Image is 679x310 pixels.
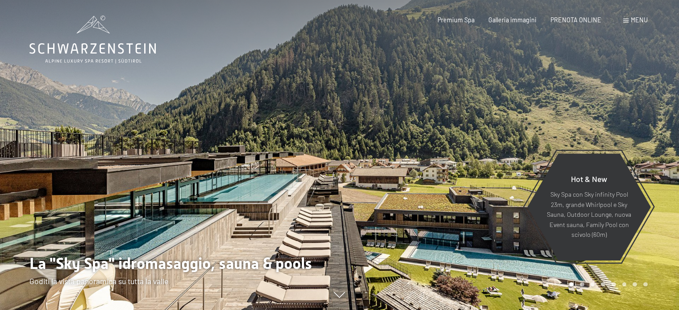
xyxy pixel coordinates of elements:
span: Menu [631,16,648,24]
div: Carousel Page 5 [612,282,616,287]
div: Carousel Page 8 [643,282,648,287]
p: Sky Spa con Sky infinity Pool 23m, grande Whirlpool e Sky Sauna, Outdoor Lounge, nuova Event saun... [546,190,632,240]
span: Hot & New [571,174,607,184]
a: Hot & New Sky Spa con Sky infinity Pool 23m, grande Whirlpool e Sky Sauna, Outdoor Lounge, nuova ... [527,153,651,261]
a: PRENOTA ONLINE [550,16,601,24]
div: Carousel Page 6 [622,282,627,287]
div: Carousel Pagination [566,282,647,287]
div: Carousel Page 1 (Current Slide) [569,282,574,287]
div: Carousel Page 2 [580,282,584,287]
div: Carousel Page 4 [601,282,605,287]
div: Carousel Page 7 [633,282,637,287]
div: Carousel Page 3 [591,282,595,287]
a: Premium Spa [437,16,475,24]
a: Galleria immagini [488,16,537,24]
